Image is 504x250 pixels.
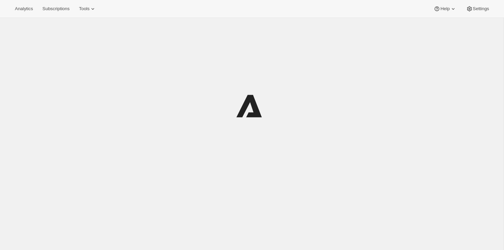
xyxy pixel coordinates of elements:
[75,4,100,14] button: Tools
[440,6,449,12] span: Help
[42,6,69,12] span: Subscriptions
[79,6,89,12] span: Tools
[15,6,33,12] span: Analytics
[11,4,37,14] button: Analytics
[429,4,460,14] button: Help
[473,6,489,12] span: Settings
[462,4,493,14] button: Settings
[38,4,73,14] button: Subscriptions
